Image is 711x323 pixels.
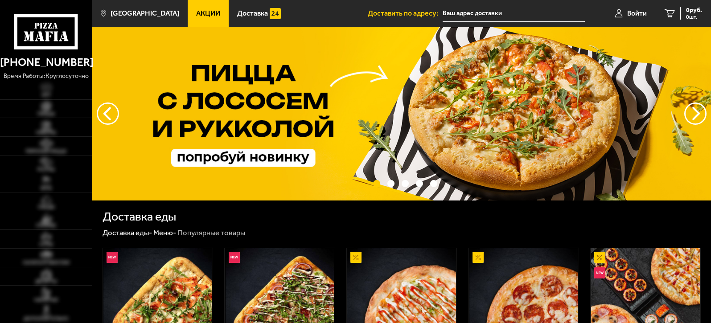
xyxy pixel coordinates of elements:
img: Акционный [473,252,484,263]
h1: Доставка еды [103,211,176,223]
span: Войти [627,10,647,17]
span: 0 руб. [686,7,702,13]
button: точки переключения [373,180,380,187]
span: Акции [196,10,220,17]
img: Новинка [594,267,605,278]
button: следующий [97,102,119,125]
span: Доставка [237,10,268,17]
span: [GEOGRAPHIC_DATA] [111,10,179,17]
a: Меню- [153,228,176,237]
div: Популярные товары [177,228,245,238]
button: предыдущий [684,102,707,125]
img: Новинка [107,252,118,263]
span: Доставить по адресу: [368,10,443,17]
img: 15daf4d41897b9f0e9f617042186c801.svg [270,8,281,19]
img: Акционный [350,252,362,263]
input: Ваш адрес доставки [443,5,585,22]
button: точки переключения [430,180,437,187]
img: Акционный [594,252,605,263]
button: точки переключения [416,180,423,187]
img: Новинка [229,252,240,263]
button: точки переключения [402,180,409,187]
button: точки переключения [387,180,395,187]
span: 0 шт. [686,14,702,20]
a: Доставка еды- [103,228,152,237]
